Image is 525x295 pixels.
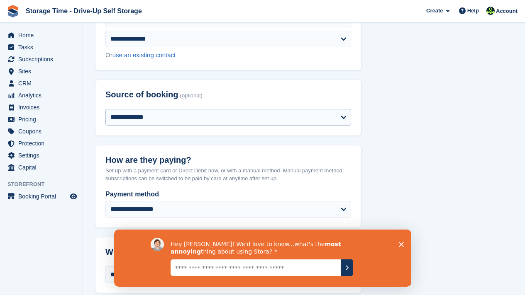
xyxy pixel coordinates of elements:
[4,29,78,41] a: menu
[114,230,411,287] iframe: Survey by David from Stora
[18,77,68,89] span: CRM
[18,191,68,202] span: Booking Portal
[18,138,68,149] span: Protection
[22,4,145,18] a: Storage Time - Drive-Up Self Storage
[4,41,78,53] a: menu
[4,162,78,173] a: menu
[4,53,78,65] a: menu
[426,7,443,15] span: Create
[7,180,83,189] span: Storefront
[18,126,68,137] span: Coupons
[4,114,78,125] a: menu
[105,247,351,257] h2: Which site is it for?
[7,5,19,17] img: stora-icon-8386f47178a22dfd0bd8f6a31ec36ba5ce8667c1dd55bd0f319d3a0aa187defe.svg
[18,53,68,65] span: Subscriptions
[4,138,78,149] a: menu
[105,189,351,199] label: Payment method
[4,102,78,113] a: menu
[4,126,78,137] a: menu
[105,167,351,183] p: Set up with a payment card or Direct Debit now, or with a manual method. Manual payment method su...
[18,162,68,173] span: Capital
[486,7,495,15] img: Laaibah Sarwar
[105,155,351,165] h2: How are they paying?
[18,65,68,77] span: Sites
[105,90,178,99] span: Source of booking
[18,41,68,53] span: Tasks
[4,65,78,77] a: menu
[105,51,351,60] div: Or
[467,7,479,15] span: Help
[180,93,203,99] span: (optional)
[4,77,78,89] a: menu
[18,29,68,41] span: Home
[112,51,176,58] a: use an existing contact
[18,150,68,161] span: Settings
[4,89,78,101] a: menu
[68,191,78,201] a: Preview store
[18,89,68,101] span: Analytics
[18,102,68,113] span: Invoices
[4,150,78,161] a: menu
[496,7,518,15] span: Account
[4,191,78,202] a: menu
[18,114,68,125] span: Pricing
